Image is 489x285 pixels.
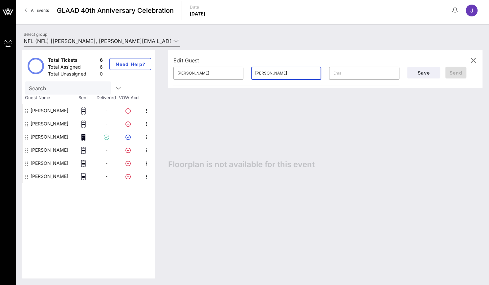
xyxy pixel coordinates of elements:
[255,68,317,78] input: Last Name*
[168,160,315,169] span: Floorplan is not available for this event
[105,173,107,179] span: -
[105,121,107,126] span: -
[105,160,107,166] span: -
[177,68,239,78] input: First Name*
[105,108,107,113] span: -
[95,95,118,101] span: Delivered
[21,5,53,16] a: All Events
[105,147,107,153] span: -
[118,95,141,101] span: VOW Acct
[72,95,95,101] span: Sent
[31,104,68,117] div: Grant Ballard
[109,58,151,70] button: Need Help?
[333,68,395,78] input: Email
[100,64,103,72] div: 6
[470,7,473,14] span: J
[24,32,47,37] label: Select group
[31,117,68,130] div: Jonathan Beane
[466,5,478,16] div: J
[48,57,97,65] div: Total Tickets
[190,4,206,11] p: Date
[57,6,174,15] span: GLAAD 40th Anniversary Celebration
[31,130,68,143] div: Josephine Martinez
[190,11,206,17] p: [DATE]
[48,64,97,72] div: Total Assigned
[407,67,440,78] button: Save
[31,170,68,183] div: Zhen Deng
[31,8,49,13] span: All Events
[100,57,103,65] div: 6
[115,61,145,67] span: Need Help?
[412,70,435,76] span: Save
[22,95,72,101] span: Guest Name
[100,71,103,79] div: 0
[48,71,97,79] div: Total Unassigned
[31,143,68,157] div: Stephanie Langhoff
[31,157,68,170] div: Tim Ellis
[173,56,199,65] div: Edit Guest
